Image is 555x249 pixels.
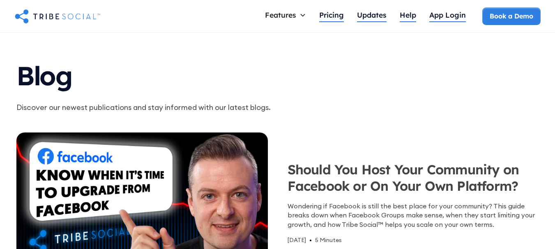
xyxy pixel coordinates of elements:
div: [DATE] [288,235,306,244]
div: Features [265,10,296,19]
div: Updates [357,10,387,19]
div: Pricing [319,10,344,19]
h1: Blog [16,53,332,95]
div: App Login [429,10,466,19]
div: 5 Minutes [315,235,342,244]
div: • [309,235,312,244]
div: Help [400,10,416,19]
a: Book a Demo [482,7,540,25]
a: Help [393,7,423,25]
div: Features [258,7,313,23]
a: Pricing [313,7,350,25]
a: home [15,8,100,24]
h3: Should You Host Your Community on Facebook or On Your Own Platform? [288,161,539,198]
a: Updates [350,7,393,25]
a: App Login [423,7,472,25]
div: Wondering if Facebook is still the best place for your community? This guide breaks down when Fac... [288,201,539,229]
p: Discover our newest publications and stay informed with our latest blogs. [16,102,332,113]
